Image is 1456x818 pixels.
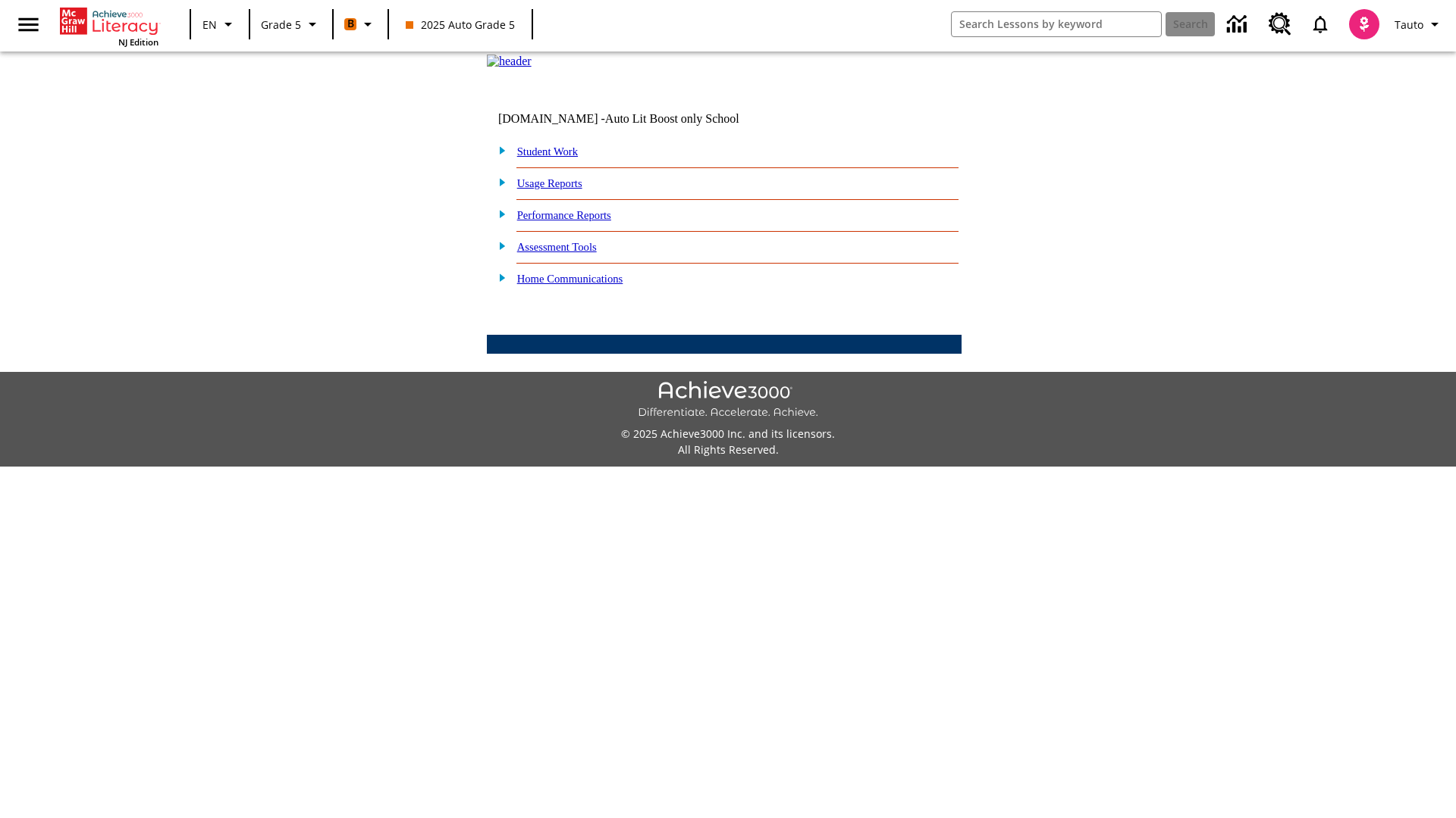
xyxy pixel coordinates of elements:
img: plus.gif [491,175,507,189]
a: Notifications [1301,5,1340,44]
img: plus.gif [491,143,507,157]
span: 2025 Auto Grade 5 [406,17,515,33]
img: plus.gif [491,207,507,220]
img: plus.gif [491,239,507,252]
a: Home Communications [517,273,623,285]
button: Language: EN, Select a language [196,11,244,38]
a: Performance Reports [517,209,611,221]
img: avatar image [1349,9,1379,39]
img: plus.gif [491,270,507,284]
div: Home [60,5,158,48]
a: Data Center [1218,4,1260,45]
a: Assessment Tools [517,241,597,253]
button: Profile/Settings [1389,11,1450,38]
a: Student Work [517,145,578,158]
td: [DOMAIN_NAME] - [498,112,777,126]
a: Usage Reports [517,177,582,189]
span: EN [202,17,217,33]
span: B [347,14,354,33]
img: Achieve3000 Differentiate Accelerate Achieve [638,381,818,420]
a: Resource Center, Will open in new tab [1260,4,1301,45]
button: Boost Class color is orange. Change class color [338,11,383,38]
button: Select a new avatar [1340,5,1389,44]
button: Open side menu [6,2,51,47]
span: NJ Edition [118,36,158,48]
span: Grade 5 [261,17,301,33]
span: Tauto [1395,17,1423,33]
button: Grade: Grade 5, Select a grade [255,11,328,38]
nobr: Auto Lit Boost only School [605,112,739,125]
img: header [487,55,532,68]
input: search field [952,12,1161,36]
